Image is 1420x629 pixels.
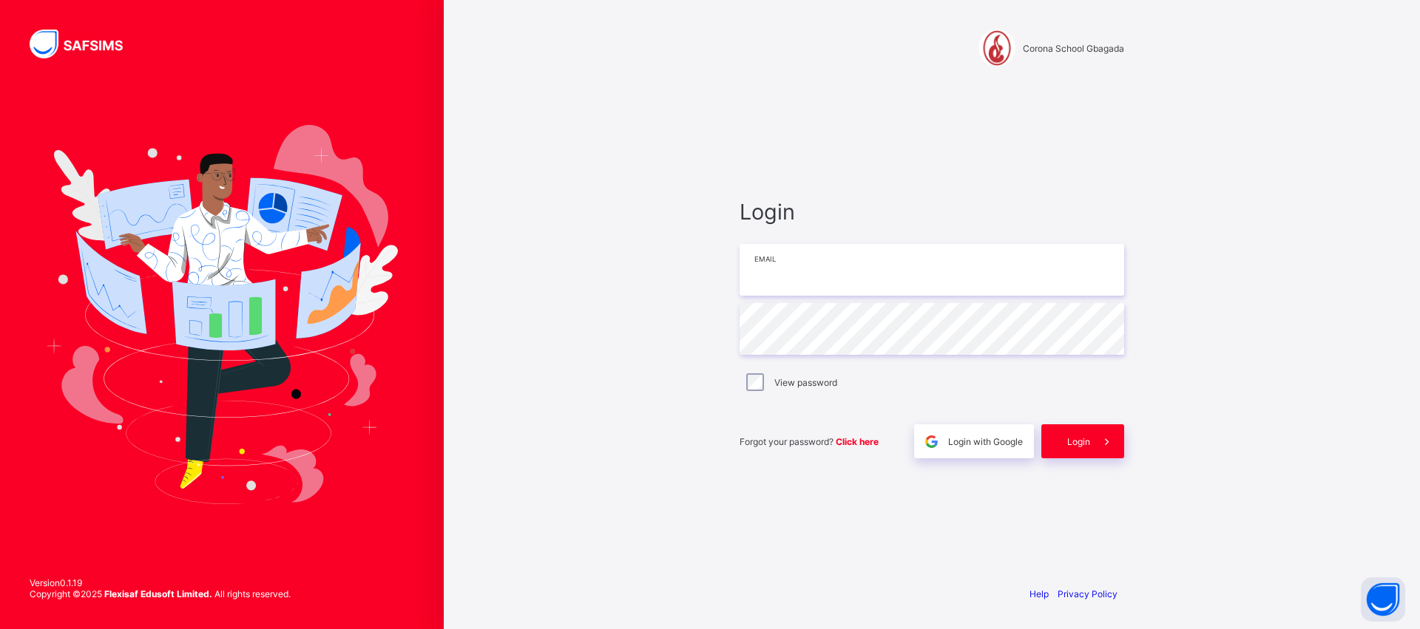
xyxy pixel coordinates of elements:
[30,588,291,599] span: Copyright © 2025 All rights reserved.
[1361,577,1405,622] button: Open asap
[46,125,398,503] img: Hero Image
[774,377,837,388] label: View password
[1023,43,1124,54] span: Corona School Gbagada
[1067,436,1090,447] span: Login
[740,436,879,447] span: Forgot your password?
[1058,588,1118,599] a: Privacy Policy
[740,199,1124,225] span: Login
[948,436,1023,447] span: Login with Google
[1029,588,1049,599] a: Help
[104,588,212,599] strong: Flexisaf Edusoft Limited.
[30,30,141,58] img: SAFSIMS Logo
[30,577,291,588] span: Version 0.1.19
[836,436,879,447] a: Click here
[923,433,940,450] img: google.396cfc9801f0270233282035f929180a.svg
